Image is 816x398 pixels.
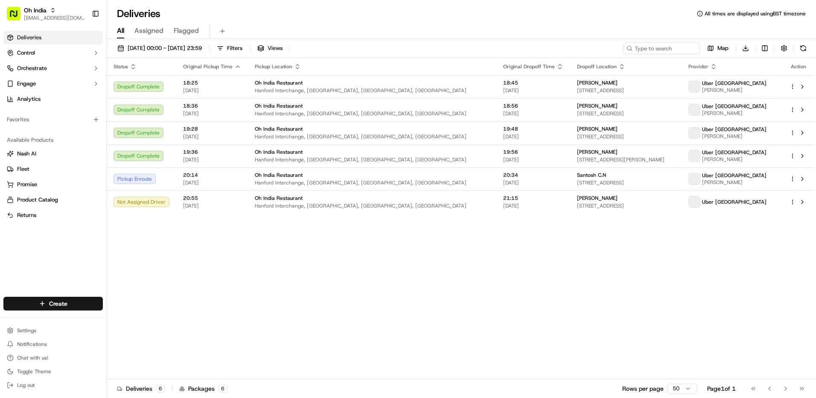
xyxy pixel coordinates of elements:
span: Notifications [17,341,47,348]
span: [DATE] [503,156,563,163]
span: 21:15 [503,195,563,202]
button: Nash AI [3,147,103,161]
span: [PERSON_NAME] [577,79,618,86]
span: [STREET_ADDRESS] [577,179,675,186]
span: 18:45 [503,79,563,86]
span: [DATE] [503,202,563,209]
button: Oh India [24,6,47,15]
span: Promise [17,181,37,188]
p: Rows per page [622,384,664,393]
span: [DATE] [183,133,241,140]
button: Views [254,42,286,54]
div: Favorites [3,113,103,126]
button: Orchestrate [3,61,103,75]
span: [PERSON_NAME] [577,149,618,155]
span: [DATE] [183,87,241,94]
span: Uber [GEOGRAPHIC_DATA] [702,126,766,133]
span: All [117,26,124,36]
button: Returns [3,208,103,222]
input: Type to search [623,42,700,54]
span: Log out [17,382,35,389]
button: Promise [3,178,103,191]
button: [DATE] 00:00 - [DATE] 23:59 [114,42,206,54]
span: Santosh C.N [577,172,606,179]
span: Settings [17,327,36,334]
a: Promise [7,181,99,188]
span: Oh India Restaurant [255,79,303,86]
span: Hanford Interchange, [GEOGRAPHIC_DATA], [GEOGRAPHIC_DATA], [GEOGRAPHIC_DATA] [255,179,490,186]
span: [DATE] [503,87,563,94]
a: Fleet [7,165,99,173]
span: 20:14 [183,172,241,179]
span: [PERSON_NAME] [577,195,618,202]
span: Oh India Restaurant [255,195,303,202]
span: Status [114,63,128,70]
span: [DATE] [183,156,241,163]
span: Oh India Restaurant [255,172,303,179]
div: Packages [179,384,227,393]
span: [STREET_ADDRESS] [577,133,675,140]
span: 18:25 [183,79,241,86]
span: [DATE] [183,202,241,209]
span: Hanford Interchange, [GEOGRAPHIC_DATA], [GEOGRAPHIC_DATA], [GEOGRAPHIC_DATA] [255,87,490,94]
span: Hanford Interchange, [GEOGRAPHIC_DATA], [GEOGRAPHIC_DATA], [GEOGRAPHIC_DATA] [255,110,490,117]
span: All times are displayed using BST timezone [705,10,806,17]
span: Views [268,44,283,52]
span: [PERSON_NAME] [702,133,766,140]
span: Deliveries [17,34,41,41]
span: Uber [GEOGRAPHIC_DATA] [702,149,766,156]
div: Deliveries [117,384,165,393]
button: Settings [3,325,103,337]
button: Notifications [3,338,103,350]
span: 19:36 [183,149,241,155]
span: Engage [17,80,36,88]
span: Chat with us! [17,354,48,361]
span: 20:55 [183,195,241,202]
div: 6 [156,385,165,392]
span: Uber [GEOGRAPHIC_DATA] [702,199,766,205]
span: Uber [GEOGRAPHIC_DATA] [702,172,766,179]
span: Product Catalog [17,196,58,204]
button: Toggle Theme [3,366,103,378]
span: 19:48 [503,126,563,132]
span: Hanford Interchange, [GEOGRAPHIC_DATA], [GEOGRAPHIC_DATA], [GEOGRAPHIC_DATA] [255,156,490,163]
span: Hanford Interchange, [GEOGRAPHIC_DATA], [GEOGRAPHIC_DATA], [GEOGRAPHIC_DATA] [255,133,490,140]
span: Oh India Restaurant [255,102,303,109]
a: Returns [7,211,99,219]
span: Filters [227,44,242,52]
span: [DATE] [503,179,563,186]
span: [PERSON_NAME] [702,179,766,186]
span: [DATE] 00:00 - [DATE] 23:59 [128,44,202,52]
span: Uber [GEOGRAPHIC_DATA] [702,80,766,87]
div: 6 [218,385,227,392]
span: Orchestrate [17,64,47,72]
span: Original Pickup Time [183,63,233,70]
button: Control [3,46,103,60]
button: [EMAIL_ADDRESS][DOMAIN_NAME] [24,15,85,21]
span: [PERSON_NAME] [702,87,766,94]
span: Map [717,44,729,52]
button: Product Catalog [3,193,103,207]
span: Oh India Restaurant [255,149,303,155]
a: Analytics [3,92,103,106]
div: Available Products [3,133,103,147]
div: Action [790,63,807,70]
span: Original Dropoff Time [503,63,555,70]
span: Nash AI [17,150,36,158]
span: [DATE] [503,133,563,140]
span: 19:28 [183,126,241,132]
span: [PERSON_NAME] [577,102,618,109]
span: [STREET_ADDRESS] [577,87,675,94]
button: Filters [213,42,246,54]
button: Refresh [797,42,809,54]
button: Log out [3,379,103,391]
button: Map [703,42,732,54]
span: 19:56 [503,149,563,155]
button: Create [3,297,103,310]
span: [DATE] [503,110,563,117]
span: 18:56 [503,102,563,109]
span: [STREET_ADDRESS] [577,110,675,117]
span: Uber [GEOGRAPHIC_DATA] [702,103,766,110]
